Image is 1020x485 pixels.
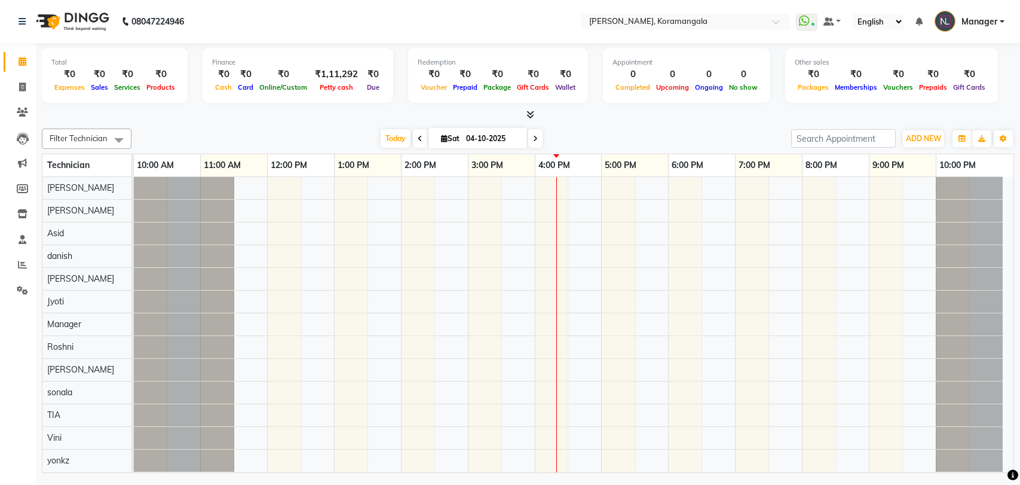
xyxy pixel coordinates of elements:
[47,319,81,330] span: Manager
[88,83,111,91] span: Sales
[514,68,552,81] div: ₹0
[317,83,356,91] span: Petty cash
[47,296,64,307] span: Jyoti
[692,68,726,81] div: 0
[235,83,256,91] span: Card
[212,83,235,91] span: Cash
[916,68,950,81] div: ₹0
[111,68,143,81] div: ₹0
[235,68,256,81] div: ₹0
[450,68,480,81] div: ₹0
[880,68,916,81] div: ₹0
[726,68,761,81] div: 0
[935,11,955,32] img: Manager
[906,134,941,143] span: ADD NEW
[791,129,896,148] input: Search Appointment
[47,455,69,466] span: yonkz
[795,68,832,81] div: ₹0
[47,432,62,443] span: Vini
[256,68,310,81] div: ₹0
[47,228,64,239] span: Asid
[50,133,108,143] span: Filter Technician
[364,83,382,91] span: Due
[936,157,979,174] a: 10:00 PM
[88,68,111,81] div: ₹0
[363,68,384,81] div: ₹0
[335,157,372,174] a: 1:00 PM
[692,83,726,91] span: Ongoing
[736,157,773,174] a: 7:00 PM
[950,83,988,91] span: Gift Cards
[612,83,653,91] span: Completed
[143,68,178,81] div: ₹0
[795,57,988,68] div: Other sales
[310,68,363,81] div: ₹1,11,292
[51,57,178,68] div: Total
[47,182,114,193] span: [PERSON_NAME]
[47,341,73,352] span: Roshni
[552,83,578,91] span: Wallet
[268,157,310,174] a: 12:00 PM
[726,83,761,91] span: No show
[47,160,90,170] span: Technician
[111,83,143,91] span: Services
[612,57,761,68] div: Appointment
[47,410,60,420] span: TIA
[418,83,450,91] span: Voucher
[653,68,692,81] div: 0
[418,68,450,81] div: ₹0
[47,387,72,398] span: sonala
[134,157,177,174] a: 10:00 AM
[653,83,692,91] span: Upcoming
[832,83,880,91] span: Memberships
[612,68,653,81] div: 0
[30,5,112,38] img: logo
[438,134,462,143] span: Sat
[802,157,840,174] a: 8:00 PM
[450,83,480,91] span: Prepaid
[961,16,997,28] span: Manager
[418,57,578,68] div: Redemption
[880,83,916,91] span: Vouchers
[47,364,114,375] span: [PERSON_NAME]
[47,205,114,216] span: [PERSON_NAME]
[552,68,578,81] div: ₹0
[535,157,573,174] a: 4:00 PM
[480,68,514,81] div: ₹0
[950,68,988,81] div: ₹0
[869,157,907,174] a: 9:00 PM
[212,57,384,68] div: Finance
[256,83,310,91] span: Online/Custom
[514,83,552,91] span: Gift Cards
[201,157,244,174] a: 11:00 AM
[381,129,411,148] span: Today
[903,130,944,147] button: ADD NEW
[47,273,114,284] span: [PERSON_NAME]
[916,83,950,91] span: Prepaids
[669,157,706,174] a: 6:00 PM
[795,83,832,91] span: Packages
[468,157,506,174] a: 3:00 PM
[602,157,639,174] a: 5:00 PM
[51,68,88,81] div: ₹0
[131,5,184,38] b: 08047224946
[402,157,439,174] a: 2:00 PM
[832,68,880,81] div: ₹0
[462,130,522,148] input: 2025-10-04
[480,83,514,91] span: Package
[143,83,178,91] span: Products
[212,68,235,81] div: ₹0
[47,251,72,261] span: danish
